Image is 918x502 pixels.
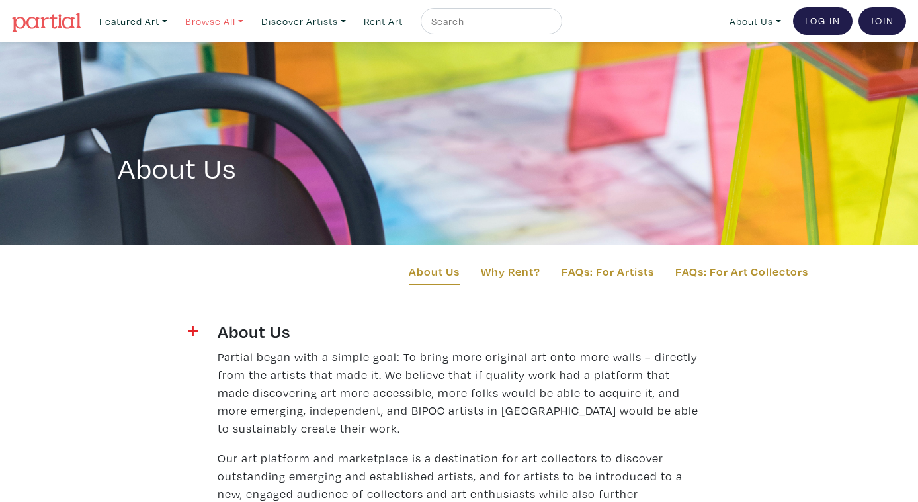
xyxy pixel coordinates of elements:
[188,326,198,336] img: plus.svg
[179,8,249,35] a: Browse All
[675,263,808,280] a: FAQs: For Art Collectors
[724,8,787,35] a: About Us
[409,263,460,285] a: About Us
[793,7,853,35] a: Log In
[255,8,352,35] a: Discover Artists
[481,263,540,280] a: Why Rent?
[93,8,173,35] a: Featured Art
[218,348,700,437] p: Partial began with a simple goal: To bring more original art onto more walls – directly from the ...
[562,263,654,280] a: FAQs: For Artists
[858,7,906,35] a: Join
[430,13,550,30] input: Search
[218,321,700,342] h4: About Us
[358,8,409,35] a: Rent Art
[118,114,800,185] h1: About Us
